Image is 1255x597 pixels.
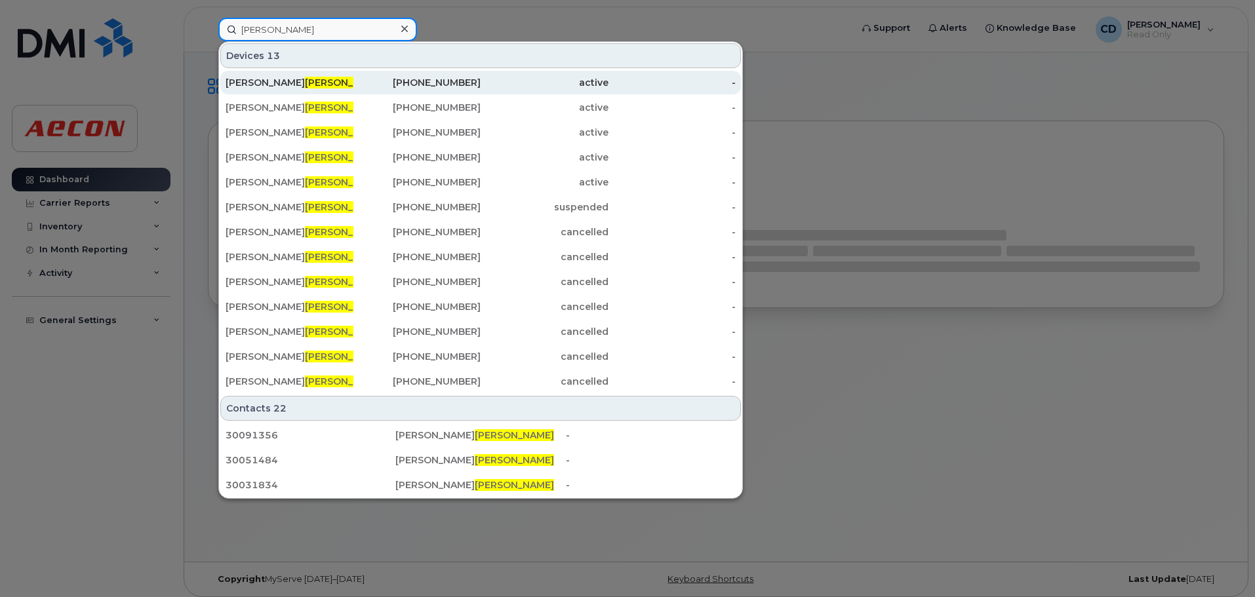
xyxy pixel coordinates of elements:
div: [PERSON_NAME] [226,201,353,214]
div: cancelled [481,250,608,263]
span: [PERSON_NAME] [305,126,384,138]
span: [PERSON_NAME] [305,151,384,163]
div: 30051484 [226,453,395,467]
div: active [481,176,608,189]
div: - [608,325,736,338]
a: [PERSON_NAME][PERSON_NAME][PHONE_NUMBER]cancelled- [220,345,741,368]
a: [PERSON_NAME][PERSON_NAME][PHONE_NUMBER]cancelled- [220,245,741,269]
div: Contacts [220,396,741,421]
div: 30031834 [226,478,395,491]
div: [PERSON_NAME] [395,453,565,467]
div: [PERSON_NAME] [226,151,353,164]
div: - [608,176,736,189]
div: 30091356 [226,429,395,442]
span: [PERSON_NAME] [305,176,384,188]
div: Devices [220,43,741,68]
div: [PHONE_NUMBER] [353,250,481,263]
div: [PERSON_NAME] [226,126,353,139]
div: [PERSON_NAME] [226,225,353,239]
div: - [608,250,736,263]
div: cancelled [481,325,608,338]
div: - [608,275,736,288]
div: [PHONE_NUMBER] [353,176,481,189]
a: [PERSON_NAME][PERSON_NAME][PHONE_NUMBER]active- [220,71,741,94]
span: [PERSON_NAME] [305,351,384,362]
div: - [608,76,736,89]
a: [PERSON_NAME][PERSON_NAME][PHONE_NUMBER]cancelled- [220,370,741,393]
a: [PERSON_NAME][PERSON_NAME][PHONE_NUMBER]suspended- [220,195,741,219]
div: [PERSON_NAME] [226,325,353,338]
span: 22 [273,402,287,415]
div: [PERSON_NAME] [395,429,565,442]
div: [PERSON_NAME] [226,101,353,114]
span: [PERSON_NAME] [305,201,384,213]
div: [PERSON_NAME] [226,350,353,363]
div: [PHONE_NUMBER] [353,76,481,89]
span: [PERSON_NAME] [305,77,384,88]
div: [PHONE_NUMBER] [353,101,481,114]
a: 30091356[PERSON_NAME][PERSON_NAME]- [220,423,741,447]
a: [PERSON_NAME][PERSON_NAME][PHONE_NUMBER]cancelled- [220,220,741,244]
div: [PHONE_NUMBER] [353,275,481,288]
span: [PERSON_NAME] [305,326,384,337]
div: [PHONE_NUMBER] [353,201,481,214]
div: cancelled [481,375,608,388]
span: [PERSON_NAME] [475,429,554,441]
span: [PERSON_NAME] [305,376,384,387]
a: 30051484[PERSON_NAME][PERSON_NAME]- [220,448,741,472]
div: active [481,76,608,89]
div: - [608,225,736,239]
div: [PERSON_NAME] [395,478,565,491]
a: [PERSON_NAME][PERSON_NAME][PHONE_NUMBER]cancelled- [220,320,741,343]
div: - [608,375,736,388]
a: [PERSON_NAME][PERSON_NAME][PHONE_NUMBER]active- [220,170,741,194]
div: [PERSON_NAME] [226,76,353,89]
div: [PHONE_NUMBER] [353,300,481,313]
div: - [608,151,736,164]
span: 13 [267,49,280,62]
div: - [566,429,736,442]
div: - [608,201,736,214]
div: - [608,126,736,139]
span: [PERSON_NAME] [475,479,554,491]
span: [PERSON_NAME] [305,276,384,288]
div: - [566,478,736,491]
div: [PHONE_NUMBER] [353,325,481,338]
div: - [608,350,736,363]
div: [PERSON_NAME] [226,275,353,288]
span: [PERSON_NAME] [305,102,384,113]
div: [PERSON_NAME] [226,300,353,313]
a: [PERSON_NAME][PERSON_NAME][PHONE_NUMBER]active- [220,145,741,169]
span: [PERSON_NAME] [305,251,384,263]
div: - [566,453,736,467]
div: cancelled [481,350,608,363]
div: active [481,126,608,139]
div: active [481,101,608,114]
a: [PERSON_NAME][PERSON_NAME][PHONE_NUMBER]cancelled- [220,295,741,318]
span: [PERSON_NAME] [475,454,554,466]
a: 30031834[PERSON_NAME][PERSON_NAME]- [220,473,741,497]
div: [PERSON_NAME] [226,250,353,263]
span: [PERSON_NAME] [305,226,384,238]
span: [PERSON_NAME] [305,301,384,313]
a: [PERSON_NAME][PERSON_NAME][PHONE_NUMBER]active- [220,96,741,119]
a: [PERSON_NAME][PERSON_NAME][PHONE_NUMBER]cancelled- [220,270,741,294]
div: suspended [481,201,608,214]
div: [PHONE_NUMBER] [353,350,481,363]
div: [PERSON_NAME] [226,176,353,189]
a: [PERSON_NAME][PERSON_NAME][PHONE_NUMBER]active- [220,121,741,144]
div: [PHONE_NUMBER] [353,225,481,239]
div: cancelled [481,225,608,239]
div: cancelled [481,275,608,288]
div: [PHONE_NUMBER] [353,151,481,164]
div: [PERSON_NAME] [226,375,353,388]
div: [PHONE_NUMBER] [353,126,481,139]
div: - [608,101,736,114]
div: [PHONE_NUMBER] [353,375,481,388]
div: active [481,151,608,164]
div: cancelled [481,300,608,313]
div: - [608,300,736,313]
